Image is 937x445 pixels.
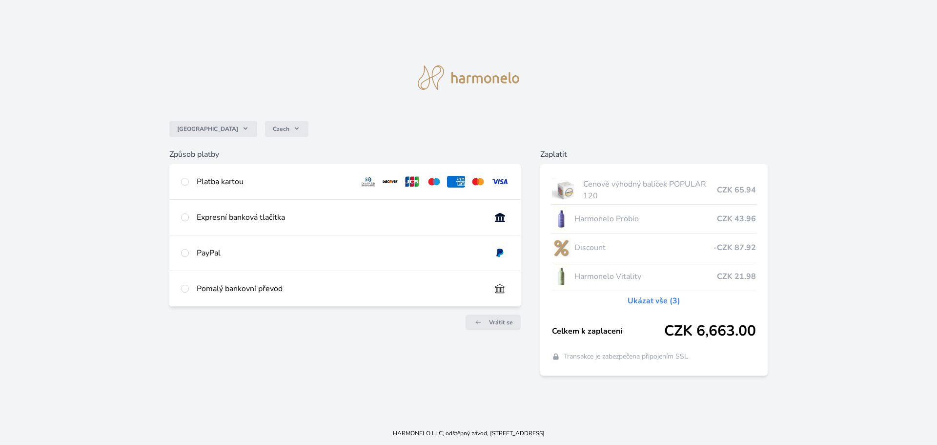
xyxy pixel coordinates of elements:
img: diners.svg [359,176,377,188]
img: visa.svg [491,176,509,188]
img: jcb.svg [403,176,421,188]
img: amex.svg [447,176,465,188]
img: mc.svg [469,176,487,188]
span: Celkem k zaplacení [552,325,665,337]
h6: Zaplatit [540,148,768,160]
img: logo.svg [418,65,519,90]
div: Platba kartou [197,176,352,188]
a: Vrátit se [466,315,521,330]
img: maestro.svg [425,176,443,188]
span: CZK 43.96 [717,213,756,225]
img: paypal.svg [491,247,509,259]
span: Harmonelo Vitality [574,271,717,282]
button: Czech [265,121,308,137]
img: bankTransfer_IBAN.svg [491,283,509,295]
span: Harmonelo Probio [574,213,717,225]
a: Ukázat vše (3) [628,295,680,307]
span: Discount [574,242,714,254]
span: [GEOGRAPHIC_DATA] [177,125,238,133]
div: Expresní banková tlačítka [197,212,483,223]
img: discover.svg [381,176,399,188]
span: Czech [273,125,289,133]
img: discount-lo.png [552,235,570,260]
span: -CZK 87.92 [713,242,756,254]
img: CLEAN_VITALITY_se_stinem_x-lo.jpg [552,264,570,289]
span: CZK 21.98 [717,271,756,282]
span: Vrátit se [489,318,513,326]
h6: Způsob platby [169,148,521,160]
span: CZK 6,663.00 [664,322,756,340]
img: onlineBanking_CZ.svg [491,212,509,223]
img: CLEAN_PROBIO_se_stinem_x-lo.jpg [552,207,570,231]
button: [GEOGRAPHIC_DATA] [169,121,257,137]
div: Pomalý bankovní převod [197,283,483,295]
div: PayPal [197,247,483,259]
span: CZK 65.94 [717,184,756,196]
span: Cenově výhodný balíček POPULAR 120 [583,178,717,202]
span: Transakce je zabezpečena připojením SSL [564,352,688,361]
img: popular.jpg [552,178,580,202]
